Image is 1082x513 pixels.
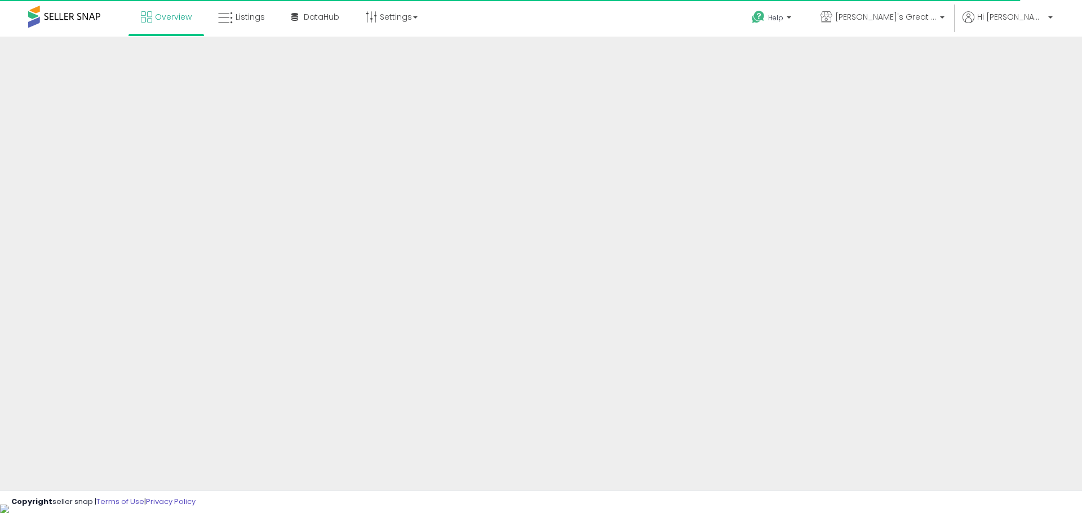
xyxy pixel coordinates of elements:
span: Listings [236,11,265,23]
span: Hi [PERSON_NAME] [977,11,1045,23]
a: Privacy Policy [146,496,196,507]
strong: Copyright [11,496,52,507]
span: [PERSON_NAME]'s Great Goods [835,11,937,23]
a: Hi [PERSON_NAME] [963,11,1053,37]
span: DataHub [304,11,339,23]
a: Help [743,2,802,37]
span: Help [768,13,783,23]
a: Terms of Use [96,496,144,507]
div: seller snap | | [11,497,196,507]
span: Overview [155,11,192,23]
i: Get Help [751,10,765,24]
